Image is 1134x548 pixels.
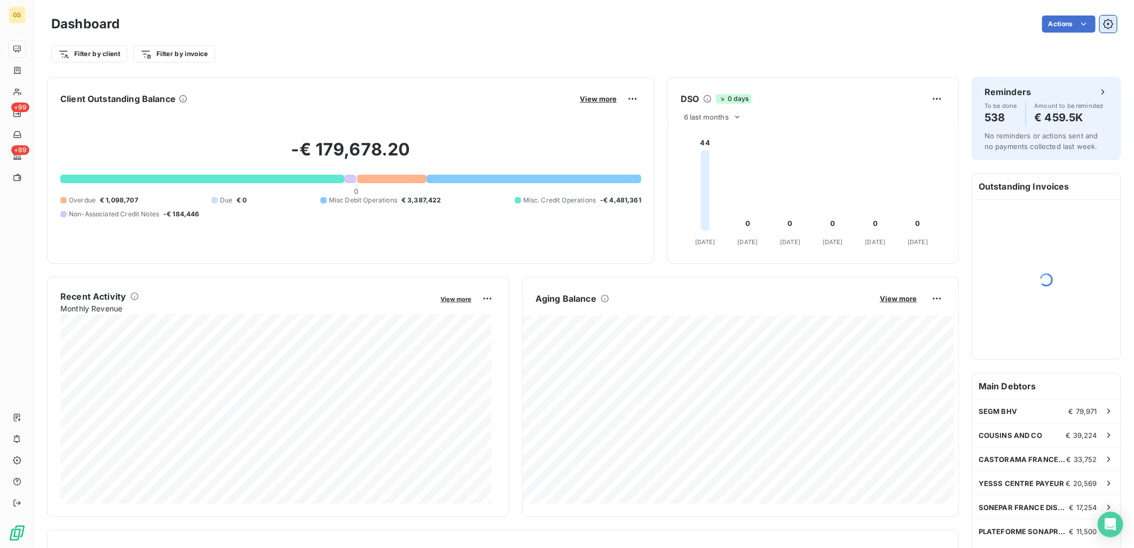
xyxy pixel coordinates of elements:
[979,479,1065,488] span: YESSS CENTRE PAYEUR
[11,103,29,112] span: +99
[523,195,596,205] span: Misc. Credit Operations
[979,527,1069,536] span: PLATEFORME SONAPRO FLEURY MEROGIS
[577,94,620,104] button: View more
[60,303,433,314] span: Monthly Revenue
[985,109,1017,126] h4: 538
[972,373,1121,399] h6: Main Debtors
[60,290,126,303] h6: Recent Activity
[877,294,920,303] button: View more
[220,195,232,205] span: Due
[979,431,1042,440] span: COUSINS AND CO
[11,145,29,155] span: +99
[823,238,843,246] tspan: [DATE]
[972,174,1121,199] h6: Outstanding Invoices
[681,92,699,105] h6: DSO
[163,209,200,219] span: -€ 184,446
[979,455,1067,464] span: CASTORAMA FRANCE SAS
[1066,479,1097,488] span: € 20,569
[979,407,1017,416] span: SEGM BHV
[1067,455,1097,464] span: € 33,752
[401,195,442,205] span: € 3,387,422
[60,139,641,171] h2: -€ 179,678.20
[437,294,475,303] button: View more
[1035,103,1104,109] span: Amount to be reminded
[133,45,215,62] button: Filter by invoice
[100,195,138,205] span: € 1,098,707
[9,6,26,24] div: GS
[60,92,176,105] h6: Client Outstanding Balance
[1035,109,1104,126] h4: € 459.5K
[51,45,127,62] button: Filter by client
[237,195,247,205] span: € 0
[329,195,397,205] span: Misc Debit Operations
[985,85,1031,98] h6: Reminders
[880,294,917,303] span: View more
[600,195,641,205] span: -€ 4,481,361
[355,187,359,195] span: 0
[440,295,471,303] span: View more
[1069,503,1097,512] span: € 17,254
[979,503,1069,512] span: SONEPAR FRANCE DISTRIBUTION
[1066,431,1097,440] span: € 39,224
[535,292,596,305] h6: Aging Balance
[865,238,886,246] tspan: [DATE]
[684,113,729,121] span: 6 last months
[1042,15,1096,33] button: Actions
[695,238,715,246] tspan: [DATE]
[9,524,26,542] img: Logo LeanPay
[985,103,1017,109] span: To be done
[51,14,120,34] h3: Dashboard
[716,94,752,104] span: 0 days
[1069,527,1097,536] span: € 11,500
[1069,407,1097,416] span: € 79,971
[908,238,928,246] tspan: [DATE]
[69,195,96,205] span: Overdue
[1098,512,1123,537] div: Open Intercom Messenger
[780,238,800,246] tspan: [DATE]
[580,95,617,103] span: View more
[69,209,159,219] span: Non-Associated Credit Notes
[985,131,1098,151] span: No reminders or actions sent and no payments collected last week.
[738,238,758,246] tspan: [DATE]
